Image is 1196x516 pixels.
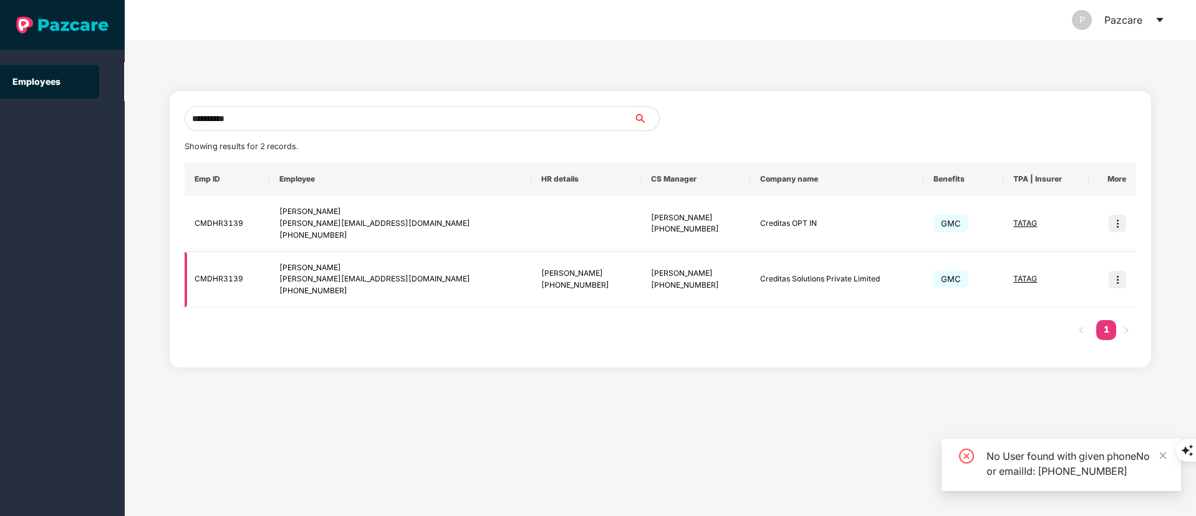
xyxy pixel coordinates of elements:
[933,270,968,288] span: GMC
[1109,215,1126,232] img: icon
[641,162,750,196] th: CS Manager
[986,449,1166,479] div: No User found with given phoneNo or emailId: [PHONE_NUMBER]
[1155,15,1165,25] span: caret-down
[1122,326,1130,334] span: right
[279,218,521,230] div: [PERSON_NAME][EMAIL_ADDRESS][DOMAIN_NAME]
[1079,10,1085,30] span: P
[279,262,521,274] div: [PERSON_NAME]
[634,106,660,131] button: search
[1078,326,1085,334] span: left
[651,268,740,280] div: [PERSON_NAME]
[531,162,640,196] th: HR details
[1003,162,1089,196] th: TPA | Insurer
[185,162,270,196] th: Emp ID
[541,268,630,280] div: [PERSON_NAME]
[1013,218,1037,228] span: TATAG
[279,206,521,218] div: [PERSON_NAME]
[750,162,924,196] th: Company name
[750,252,924,308] td: Creditas Solutions Private Limited
[279,273,521,285] div: [PERSON_NAME][EMAIL_ADDRESS][DOMAIN_NAME]
[269,162,531,196] th: Employee
[185,196,270,252] td: CMDHR3139
[1109,271,1126,288] img: icon
[1116,320,1136,340] li: Next Page
[1096,320,1116,339] a: 1
[12,76,60,87] a: Employees
[1013,274,1037,283] span: TATAG
[279,230,521,241] div: [PHONE_NUMBER]
[1096,320,1116,340] li: 1
[541,280,630,291] div: [PHONE_NUMBER]
[185,142,298,151] span: Showing results for 2 records.
[924,162,1003,196] th: Benefits
[651,223,740,235] div: [PHONE_NUMBER]
[279,285,521,297] div: [PHONE_NUMBER]
[933,215,968,232] span: GMC
[651,280,740,291] div: [PHONE_NUMBER]
[959,449,974,464] span: close-circle
[1159,451,1167,460] span: close
[1116,320,1136,340] button: right
[1071,320,1091,340] li: Previous Page
[634,114,659,124] span: search
[1089,162,1136,196] th: More
[185,252,270,308] td: CMDHR3139
[750,196,924,252] td: Creditas OPT IN
[651,212,740,224] div: [PERSON_NAME]
[1071,320,1091,340] button: left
